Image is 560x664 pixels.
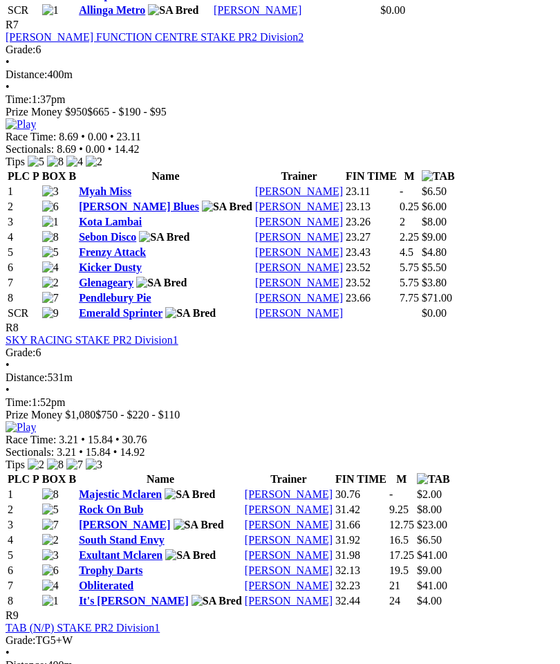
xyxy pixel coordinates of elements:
td: 23.11 [345,185,398,199]
span: Grade: [6,347,36,358]
span: • [6,81,10,93]
img: SA Bred [165,307,216,320]
a: Exultant Mclaren [79,549,162,561]
a: TAB (N/P) STAKE PR2 Division1 [6,622,160,634]
span: $665 - $190 - $95 [87,106,167,118]
text: 7.75 [400,292,419,304]
div: 400m [6,68,554,81]
a: [PERSON_NAME] [255,216,343,228]
span: • [6,56,10,68]
td: 4 [7,230,40,244]
td: 1 [7,185,40,199]
img: SA Bred [174,519,224,531]
span: 23.11 [117,131,141,142]
th: Name [78,169,253,183]
img: SA Bred [148,4,198,17]
img: 5 [42,504,59,516]
text: 0.25 [400,201,419,212]
span: 0.00 [86,143,105,155]
td: 23.52 [345,261,398,275]
span: $6.50 [417,534,442,546]
img: 1 [42,216,59,228]
img: 3 [86,459,102,471]
a: [PERSON_NAME] [245,519,333,531]
img: 2 [42,534,59,546]
span: • [115,434,120,445]
a: Majestic Mclaren [79,488,162,500]
span: • [113,446,118,458]
span: • [79,446,83,458]
a: [PERSON_NAME] [245,534,333,546]
img: TAB [417,473,450,486]
div: TG5+W [6,634,554,647]
text: - [400,185,403,197]
a: Allinga Metro [79,4,145,16]
img: SA Bred [165,488,215,501]
span: 14.92 [120,446,144,458]
span: $4.00 [417,595,442,607]
span: $8.00 [417,504,442,515]
div: 6 [6,44,554,56]
a: [PERSON_NAME] [255,277,343,288]
span: 8.69 [57,143,76,155]
span: Sectionals: [6,143,54,155]
img: 4 [66,156,83,168]
img: 6 [42,201,59,213]
span: 3.21 [57,446,76,458]
span: Distance: [6,371,47,383]
span: $0.00 [380,4,405,16]
span: • [6,384,10,396]
span: Grade: [6,634,36,646]
span: Time: [6,93,32,105]
img: 2 [86,156,102,168]
img: 5 [42,246,59,259]
td: 32.23 [335,579,387,593]
td: 3 [7,518,40,532]
a: Rock On Bub [79,504,143,515]
td: 23.26 [345,215,398,229]
span: P [32,170,39,182]
span: 15.84 [88,434,113,445]
th: Trainer [244,472,333,486]
text: 19.5 [389,564,409,576]
td: 23.43 [345,246,398,259]
td: 7 [7,276,40,290]
span: $0.00 [422,307,447,319]
a: Kicker Dusty [79,261,142,273]
text: 2.25 [400,231,419,243]
text: 17.25 [389,549,414,561]
span: Grade: [6,44,36,55]
a: [PERSON_NAME] [245,549,333,561]
span: R7 [6,19,19,30]
span: Tips [6,459,25,470]
th: FIN TIME [335,472,387,486]
img: 8 [42,231,59,243]
span: $5.50 [422,261,447,273]
text: 2 [400,216,405,228]
span: $41.00 [417,549,447,561]
img: TAB [422,170,455,183]
div: 1:37pm [6,93,554,106]
td: 23.52 [345,276,398,290]
span: 3.21 [59,434,78,445]
text: 21 [389,580,400,591]
span: Race Time: [6,434,56,445]
img: 8 [47,156,64,168]
span: $6.00 [422,201,447,212]
td: 32.44 [335,594,387,608]
span: • [6,647,10,658]
span: Sectionals: [6,446,54,458]
img: 7 [42,519,59,531]
img: 3 [42,549,59,562]
img: 2 [42,277,59,289]
a: [PERSON_NAME] [245,595,333,607]
td: 2 [7,503,40,517]
a: [PERSON_NAME] [255,231,343,243]
img: 9 [42,307,59,320]
a: [PERSON_NAME] [245,488,333,500]
a: [PERSON_NAME] [255,185,343,197]
div: 1:52pm [6,396,554,409]
span: $6.50 [422,185,447,197]
span: 0.00 [88,131,107,142]
span: • [81,434,85,445]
